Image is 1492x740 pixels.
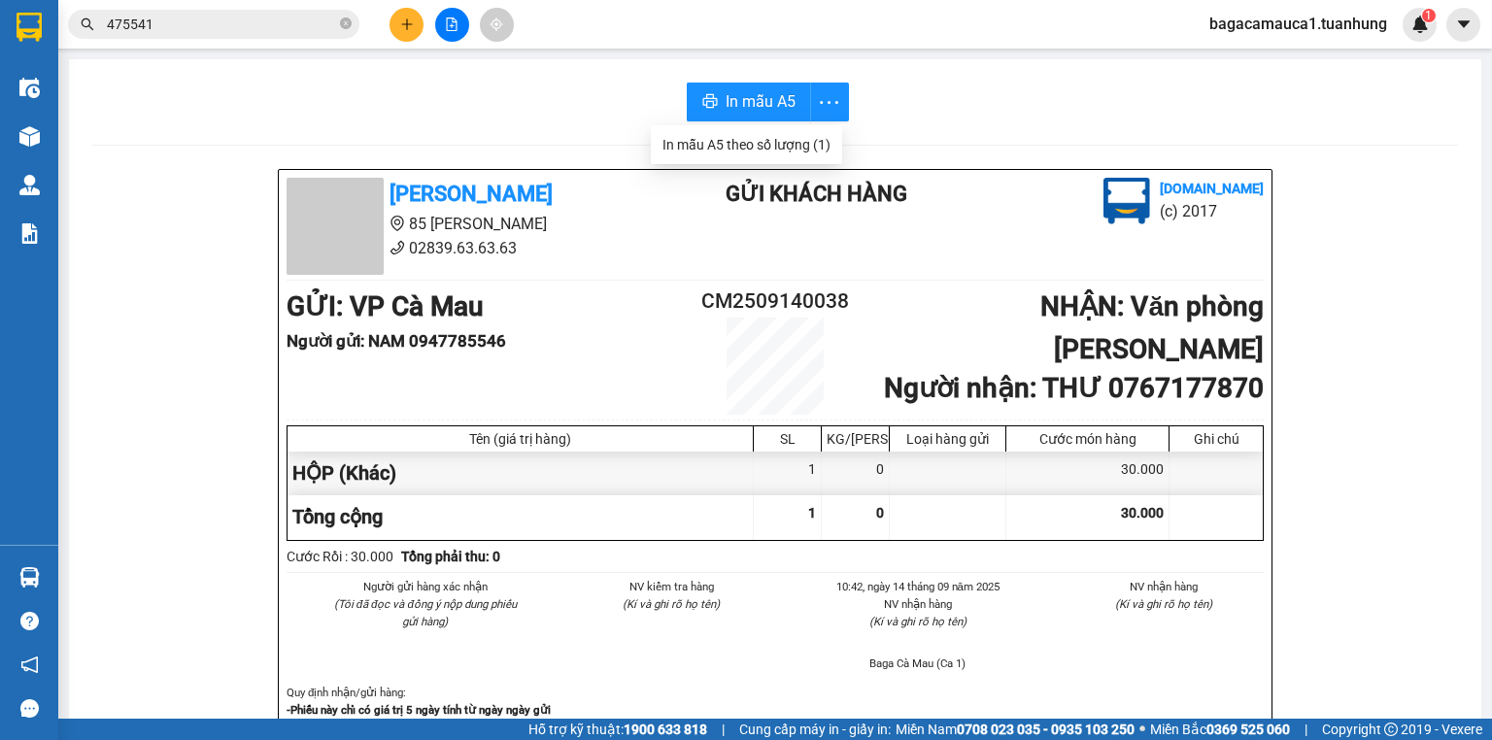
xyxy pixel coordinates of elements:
div: 1 [754,452,822,495]
strong: -Phiếu này chỉ có giá trị 5 ngày tính từ ngày ngày gửi [287,703,551,717]
span: | [722,719,725,740]
div: Cước Rồi : 30.000 [287,546,393,567]
i: (Tôi đã đọc và đồng ý nộp dung phiếu gửi hàng) [334,597,517,628]
li: NV nhận hàng [1065,578,1265,595]
li: Người gửi hàng xác nhận [325,578,526,595]
img: icon-new-feature [1411,16,1429,33]
button: printerIn mẫu A5 [687,83,811,121]
li: (c) 2017 [1160,199,1264,223]
b: NHẬN : Văn phòng [PERSON_NAME] [1040,290,1264,365]
b: Tổng phải thu: 0 [401,549,500,564]
div: SL [759,431,816,447]
img: warehouse-icon [19,126,40,147]
span: phone [390,240,405,255]
span: search [81,17,94,31]
img: warehouse-icon [19,567,40,588]
div: Ghi chú [1174,431,1258,447]
button: file-add [435,8,469,42]
span: 30.000 [1121,505,1164,521]
strong: 0369 525 060 [1206,722,1290,737]
img: warehouse-icon [19,175,40,195]
strong: 0708 023 035 - 0935 103 250 [957,722,1135,737]
b: Người nhận : THƯ 0767177870 [884,372,1264,404]
span: copyright [1384,723,1398,736]
img: logo.jpg [1103,178,1150,224]
button: plus [390,8,424,42]
div: Cước món hàng [1011,431,1164,447]
i: (Kí và ghi rõ họ tên) [623,597,720,611]
span: environment [390,216,405,231]
li: NV nhận hàng [818,595,1018,613]
b: GỬI : VP Cà Mau [287,290,484,322]
span: close-circle [340,16,352,34]
h2: CM2509140038 [694,286,857,318]
li: 10:42, ngày 14 tháng 09 năm 2025 [818,578,1018,595]
span: Tổng cộng [292,505,383,528]
span: printer [702,93,718,112]
li: 85 [PERSON_NAME] [287,212,648,236]
i: (Kí và ghi rõ họ tên) [1115,597,1212,611]
button: caret-down [1446,8,1480,42]
strong: 1900 633 818 [624,722,707,737]
div: Loại hàng gửi [895,431,1000,447]
button: aim [480,8,514,42]
span: question-circle [20,612,39,630]
input: Tìm tên, số ĐT hoặc mã đơn [107,14,336,35]
span: close-circle [340,17,352,29]
span: In mẫu A5 [726,89,796,114]
div: HỘP (Khác) [288,452,754,495]
span: more [811,90,848,115]
span: aim [490,17,503,31]
b: [DOMAIN_NAME] [1160,181,1264,196]
span: file-add [445,17,458,31]
div: 30.000 [1006,452,1170,495]
sup: 1 [1422,9,1436,22]
b: Gửi khách hàng [726,182,907,206]
li: Baga Cà Mau (Ca 1) [818,655,1018,672]
li: NV kiểm tra hàng [572,578,772,595]
span: Hỗ trợ kỹ thuật: [528,719,707,740]
span: Cung cấp máy in - giấy in: [739,719,891,740]
button: more [810,83,849,121]
div: KG/[PERSON_NAME] [827,431,884,447]
div: In mẫu A5 theo số lượng (1) [662,134,831,155]
b: Người gửi : NAM 0947785546 [287,331,506,351]
span: message [20,699,39,718]
span: 1 [808,505,816,521]
div: Tên (giá trị hàng) [292,431,748,447]
div: 0 [822,452,890,495]
span: 1 [1425,9,1432,22]
li: 02839.63.63.63 [287,236,648,260]
img: warehouse-icon [19,78,40,98]
span: Miền Bắc [1150,719,1290,740]
i: (Kí và ghi rõ họ tên) [869,615,966,628]
span: Miền Nam [896,719,1135,740]
span: caret-down [1455,16,1473,33]
span: notification [20,656,39,674]
span: plus [400,17,414,31]
span: ⚪️ [1139,725,1145,733]
b: [PERSON_NAME] [390,182,553,206]
span: bagacamauca1.tuanhung [1194,12,1403,36]
img: solution-icon [19,223,40,244]
img: logo-vxr [17,13,42,42]
span: | [1305,719,1307,740]
span: 0 [876,505,884,521]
